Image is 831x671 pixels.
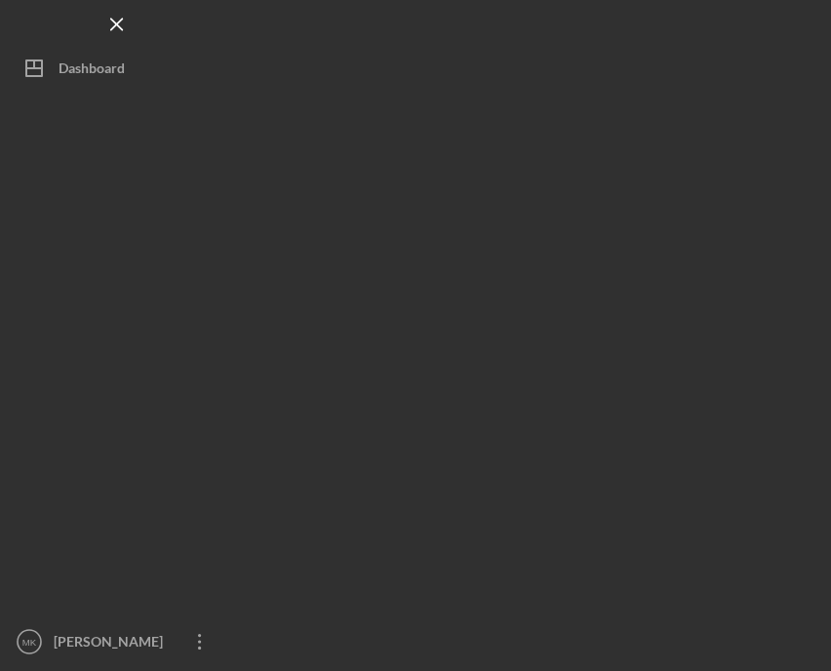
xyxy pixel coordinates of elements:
[10,622,224,661] button: MK[PERSON_NAME]
[59,49,125,93] div: Dashboard
[22,637,37,648] text: MK
[49,622,176,666] div: [PERSON_NAME]
[10,49,224,88] button: Dashboard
